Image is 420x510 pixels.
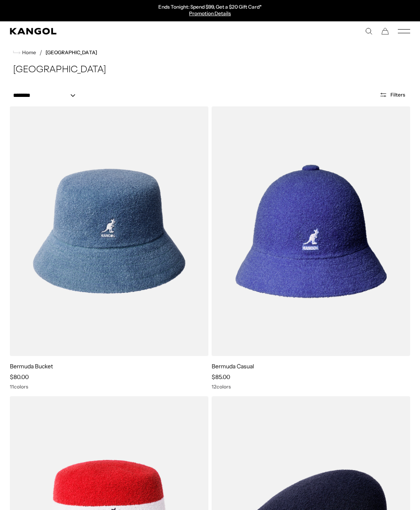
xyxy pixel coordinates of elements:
h1: [GEOGRAPHIC_DATA] [10,64,410,76]
slideshow-component: Announcement bar [126,4,294,17]
a: Bermuda Casual [212,363,254,370]
span: $85.00 [212,373,230,381]
img: Bermuda Bucket [10,106,208,356]
span: $80.00 [10,373,29,381]
div: 1 of 2 [126,4,294,17]
button: Open filters [374,91,410,99]
div: 11 colors [10,384,208,390]
select: Sort by: Featured [10,91,84,100]
a: Bermuda Bucket [10,363,53,370]
p: Ends Tonight: Spend $99, Get a $20 Gift Card* [158,4,262,11]
a: Promotion Details [189,10,231,16]
div: Announcement [126,4,294,17]
img: Bermuda Casual [212,106,410,356]
button: Cart [381,28,389,35]
a: Home [13,49,36,56]
span: Filters [390,92,405,98]
a: [GEOGRAPHIC_DATA] [46,50,97,55]
summary: Search here [365,28,372,35]
a: Kangol [10,28,210,34]
button: Mobile Menu [398,28,410,35]
div: 12 colors [212,384,410,390]
li: / [36,48,42,57]
span: Home [21,50,36,55]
